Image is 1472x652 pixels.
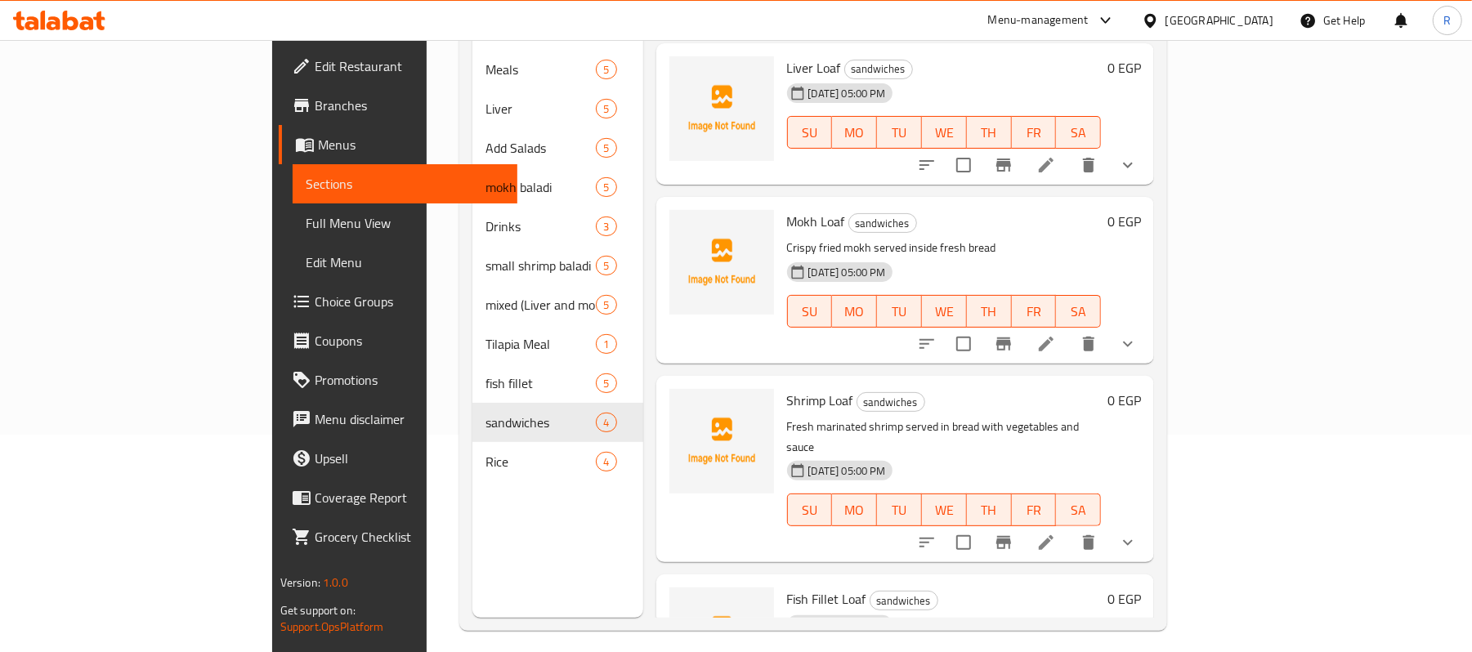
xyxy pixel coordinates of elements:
[280,600,356,621] span: Get support on:
[596,256,616,275] div: items
[1118,334,1138,354] svg: Show Choices
[839,300,870,324] span: MO
[472,246,643,285] div: small shrimp baladi5
[293,243,518,282] a: Edit Menu
[323,572,348,593] span: 1.0.0
[967,116,1012,149] button: TH
[472,128,643,167] div: Add Salads5
[907,523,946,562] button: sort-choices
[1166,11,1273,29] div: [GEOGRAPHIC_DATA]
[315,409,505,429] span: Menu disclaimer
[1063,498,1094,522] span: SA
[485,334,596,354] div: Tilapia Meal
[973,498,1005,522] span: TH
[597,62,615,78] span: 5
[596,413,616,432] div: items
[472,285,643,324] div: mixed (Liver and mokh)5
[1108,523,1148,562] button: show more
[794,121,826,145] span: SU
[787,417,1102,458] p: Fresh marinated shrimp served in bread with vegetables and sauce
[485,256,596,275] span: small shrimp baladi
[596,334,616,354] div: items
[787,388,853,413] span: Shrimp Loaf
[315,96,505,115] span: Branches
[596,177,616,197] div: items
[472,167,643,207] div: mokh baladi5
[485,60,596,79] span: Meals
[802,86,893,101] span: [DATE] 05:00 PM
[946,525,981,560] span: Select to update
[1056,116,1101,149] button: SA
[315,331,505,351] span: Coupons
[485,177,596,197] span: mokh baladi
[922,116,967,149] button: WE
[1012,295,1057,328] button: FR
[870,591,938,610] div: sandwiches
[315,292,505,311] span: Choice Groups
[306,213,505,233] span: Full Menu View
[597,454,615,470] span: 4
[787,493,833,526] button: SU
[988,11,1089,30] div: Menu-management
[1056,295,1101,328] button: SA
[279,86,518,125] a: Branches
[928,300,960,324] span: WE
[1012,116,1057,149] button: FR
[279,478,518,517] a: Coverage Report
[280,572,320,593] span: Version:
[1118,155,1138,175] svg: Show Choices
[1107,210,1141,233] h6: 0 EGP
[877,295,922,328] button: TU
[597,376,615,391] span: 5
[967,493,1012,526] button: TH
[485,99,596,118] span: Liver
[839,498,870,522] span: MO
[922,295,967,328] button: WE
[485,373,596,393] span: fish fillet
[1443,11,1451,29] span: R
[1069,324,1108,364] button: delete
[845,60,912,78] span: sandwiches
[1063,300,1094,324] span: SA
[1056,493,1101,526] button: SA
[596,60,616,79] div: items
[485,413,596,432] span: sandwiches
[967,295,1012,328] button: TH
[1036,334,1056,354] a: Edit menu item
[472,442,643,481] div: Rice4
[596,217,616,236] div: items
[485,138,596,158] div: Add Salads
[597,297,615,313] span: 5
[279,439,518,478] a: Upsell
[787,238,1102,258] p: Crispy fried mokh served inside fresh bread
[1069,523,1108,562] button: delete
[485,452,596,471] span: Rice
[1069,145,1108,185] button: delete
[973,300,1005,324] span: TH
[884,121,915,145] span: TU
[787,209,845,234] span: Mokh Loaf
[1012,493,1057,526] button: FR
[1036,533,1056,552] a: Edit menu item
[279,125,518,164] a: Menus
[973,121,1005,145] span: TH
[279,360,518,400] a: Promotions
[848,213,917,233] div: sandwiches
[597,415,615,431] span: 4
[472,50,643,89] div: Meals5
[1108,145,1148,185] button: show more
[472,89,643,128] div: Liver5
[293,164,518,203] a: Sections
[802,265,893,280] span: [DATE] 05:00 PM
[279,400,518,439] a: Menu disclaimer
[597,101,615,117] span: 5
[306,252,505,272] span: Edit Menu
[669,56,774,161] img: Liver Loaf
[279,321,518,360] a: Coupons
[870,592,937,610] span: sandwiches
[315,56,505,76] span: Edit Restaurant
[802,463,893,479] span: [DATE] 05:00 PM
